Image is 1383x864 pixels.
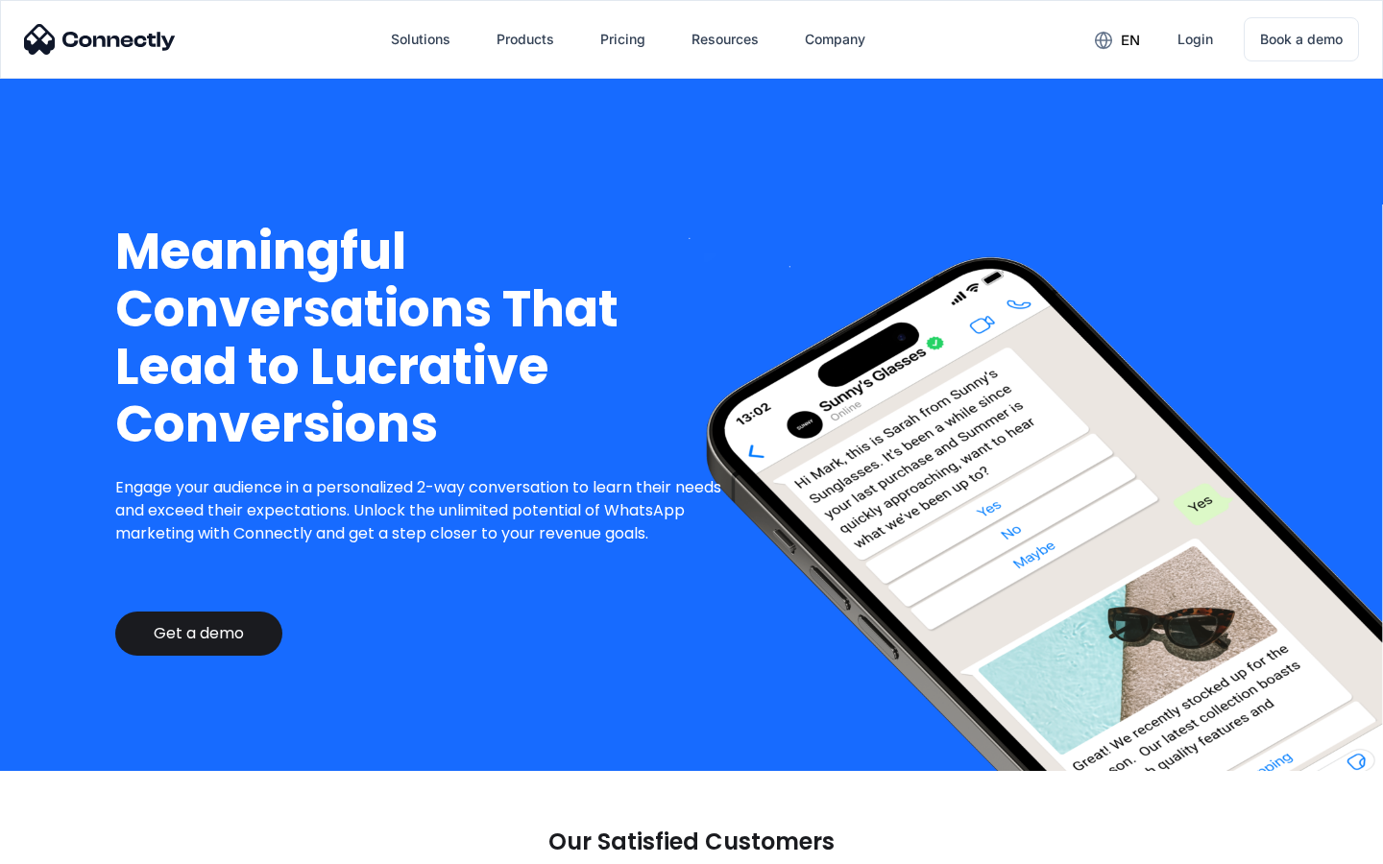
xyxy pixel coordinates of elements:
div: Company [805,26,865,53]
a: Book a demo [1244,17,1359,61]
a: Pricing [585,16,661,62]
a: Login [1162,16,1228,62]
div: Solutions [391,26,450,53]
div: Products [497,26,554,53]
div: Resources [691,26,759,53]
p: Engage your audience in a personalized 2-way conversation to learn their needs and exceed their e... [115,476,737,545]
aside: Language selected: English [19,830,115,857]
div: Pricing [600,26,645,53]
a: Get a demo [115,612,282,656]
div: Get a demo [154,624,244,643]
ul: Language list [38,830,115,857]
div: en [1121,27,1140,54]
div: Login [1177,26,1213,53]
img: Connectly Logo [24,24,176,55]
h1: Meaningful Conversations That Lead to Lucrative Conversions [115,223,737,453]
p: Our Satisfied Customers [548,828,835,855]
